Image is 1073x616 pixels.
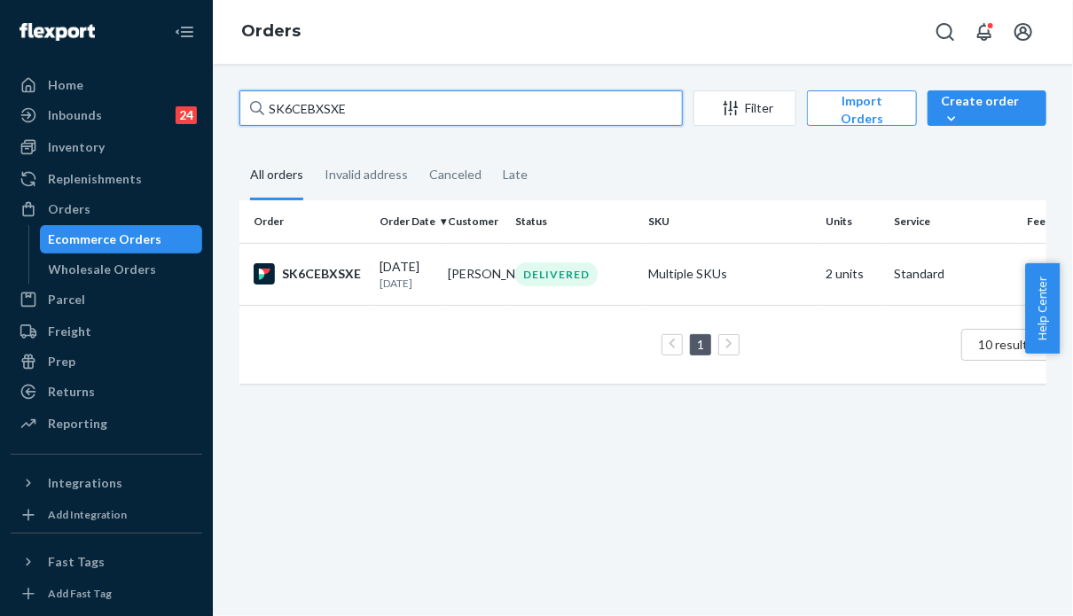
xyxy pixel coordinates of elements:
[48,170,142,188] div: Replenishments
[380,258,434,291] div: [DATE]
[11,165,202,193] a: Replenishments
[11,71,202,99] a: Home
[40,225,203,253] a: Ecommerce Orders
[49,230,162,248] div: Ecommerce Orders
[928,14,963,50] button: Open Search Box
[887,200,1020,243] th: Service
[20,23,95,41] img: Flexport logo
[254,263,365,285] div: SK6CEBXSXE
[818,200,887,243] th: Units
[241,21,301,41] a: Orders
[48,76,83,94] div: Home
[11,285,202,314] a: Parcel
[176,106,197,124] div: 24
[227,6,315,58] ol: breadcrumbs
[11,504,202,526] a: Add Integration
[48,200,90,218] div: Orders
[941,92,1033,128] div: Create order
[448,214,502,229] div: Customer
[11,469,202,497] button: Integrations
[11,583,202,604] a: Add Fast Tag
[429,152,482,198] div: Canceled
[694,99,795,117] div: Filter
[11,548,202,576] button: Fast Tags
[11,347,202,376] a: Prep
[48,106,102,124] div: Inbounds
[239,90,683,126] input: Search orders
[11,101,202,129] a: Inbounds24
[515,262,598,286] div: DELIVERED
[48,586,112,601] div: Add Fast Tag
[693,337,708,352] a: Page 1 is your current page
[48,138,105,156] div: Inventory
[641,243,818,305] td: Multiple SKUs
[48,415,107,433] div: Reporting
[48,507,127,522] div: Add Integration
[167,14,202,50] button: Close Navigation
[48,291,85,308] div: Parcel
[250,152,303,200] div: All orders
[503,152,528,198] div: Late
[11,195,202,223] a: Orders
[325,152,408,198] div: Invalid address
[11,317,202,346] a: Freight
[48,353,75,370] div: Prep
[1006,14,1041,50] button: Open account menu
[380,276,434,291] p: [DATE]
[967,14,1002,50] button: Open notifications
[1025,263,1060,354] button: Help Center
[11,409,202,438] a: Reporting
[894,265,1013,283] p: Standard
[11,378,202,406] a: Returns
[372,200,441,243] th: Order Date
[928,90,1046,126] button: Create order
[48,474,122,492] div: Integrations
[48,323,91,340] div: Freight
[508,200,641,243] th: Status
[48,383,95,401] div: Returns
[441,243,509,305] td: [PERSON_NAME]
[48,553,105,571] div: Fast Tags
[818,243,887,305] td: 2 units
[239,200,372,243] th: Order
[49,261,157,278] div: Wholesale Orders
[40,255,203,284] a: Wholesale Orders
[11,133,202,161] a: Inventory
[641,200,818,243] th: SKU
[693,90,796,126] button: Filter
[807,90,917,126] button: Import Orders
